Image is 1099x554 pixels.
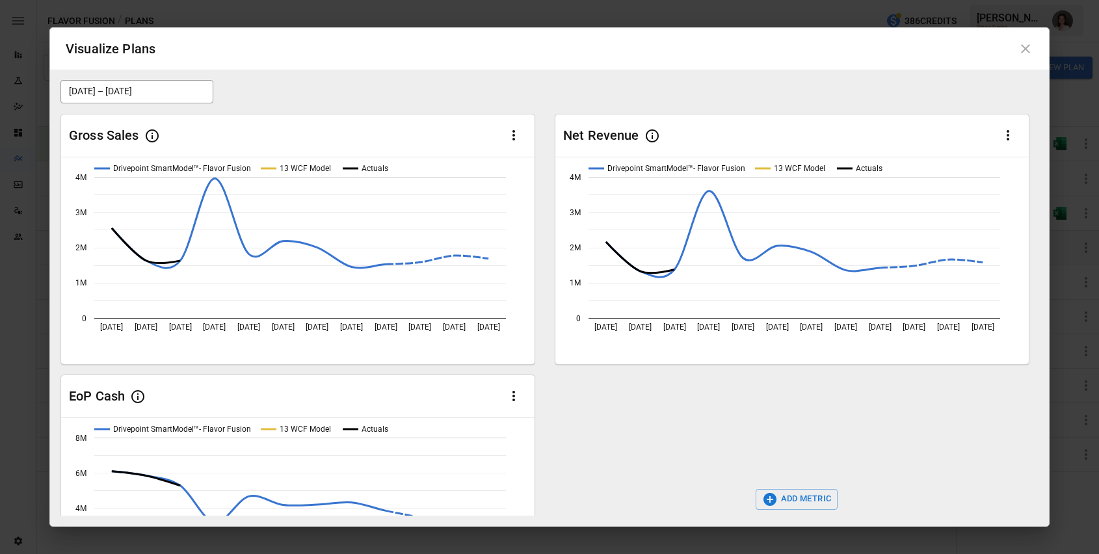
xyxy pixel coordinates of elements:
button: [DATE] – [DATE] [60,80,213,103]
text: 13 WCF Model [280,425,331,434]
text: [DATE] [800,323,823,332]
text: Actuals [856,164,882,173]
div: EoP Cash [69,388,125,404]
text: [DATE] [594,323,617,332]
svg: A chart. [555,157,1029,364]
text: [DATE] [732,323,754,332]
text: 4M [570,172,581,181]
text: 6M [75,469,86,478]
text: [DATE] [972,323,994,332]
text: 0 [82,313,86,323]
text: [DATE] [937,323,960,332]
text: 2M [75,243,86,252]
text: 4M [75,504,86,513]
text: [DATE] [135,323,157,332]
text: 3M [570,208,581,217]
text: [DATE] [272,323,295,332]
text: [DATE] [629,323,652,332]
text: [DATE] [100,323,123,332]
text: [DATE] [237,323,260,332]
text: [DATE] [697,323,720,332]
text: 13 WCF Model [774,164,825,173]
text: [DATE] [766,323,789,332]
text: [DATE] [869,323,892,332]
text: 2M [570,243,581,252]
text: Drivepoint SmartModel™- Flavor Fusion [113,425,251,434]
text: [DATE] [340,323,363,332]
text: [DATE] [375,323,397,332]
text: 3M [75,208,86,217]
div: Visualize Plans [66,38,155,59]
text: 8M [75,433,86,442]
text: Actuals [362,164,388,173]
text: [DATE] [408,323,431,332]
text: Drivepoint SmartModel™- Flavor Fusion [113,164,251,173]
text: 1M [75,278,86,287]
text: [DATE] [834,323,857,332]
text: [DATE] [203,323,226,332]
text: Drivepoint SmartModel™- Flavor Fusion [607,164,745,173]
text: 4M [75,172,86,181]
text: Actuals [362,425,388,434]
text: [DATE] [169,323,192,332]
div: Net Revenue [563,127,639,144]
text: 13 WCF Model [280,164,331,173]
text: [DATE] [443,323,466,332]
svg: A chart. [61,157,535,364]
text: 0 [576,313,581,323]
button: ADD METRIC [756,489,838,510]
text: 1M [570,278,581,287]
div: Gross Sales [69,127,139,144]
text: [DATE] [306,323,328,332]
text: [DATE] [477,323,500,332]
text: [DATE] [663,323,686,332]
text: [DATE] [903,323,925,332]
